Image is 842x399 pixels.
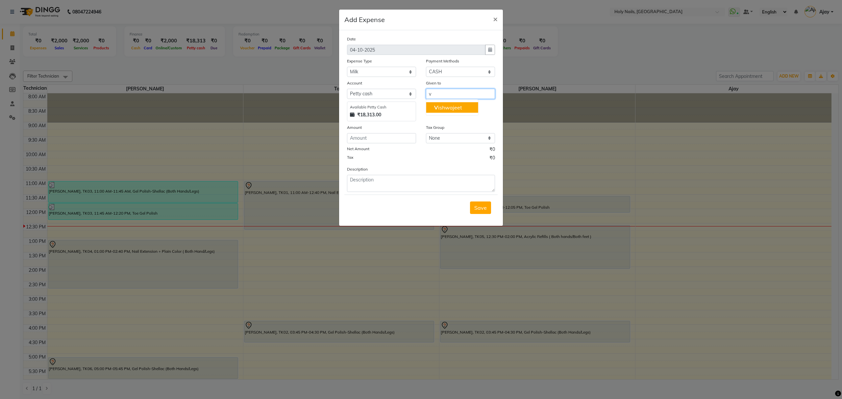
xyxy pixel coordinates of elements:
input: Amount [347,133,416,143]
span: ₹0 [489,154,495,163]
strong: ₹18,313.00 [357,111,381,118]
span: V [434,104,438,111]
label: Expense Type [347,58,372,64]
div: Available Petty Cash [350,105,413,110]
h5: Add Expense [344,15,385,25]
button: Close [488,10,503,28]
label: Tax [347,154,353,160]
label: Date [347,36,356,42]
label: Tax Group [426,125,444,130]
span: × [493,14,498,24]
label: Description [347,166,368,172]
label: Given to [426,80,441,86]
label: Account [347,80,362,86]
span: ₹0 [489,146,495,154]
label: Payment Methods [426,58,459,64]
button: Save [470,201,491,214]
ngb-highlight: ishwajeet [434,104,462,111]
label: Amount [347,125,362,130]
span: Save [474,204,487,211]
input: Given to [426,89,495,99]
label: Net Amount [347,146,369,152]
